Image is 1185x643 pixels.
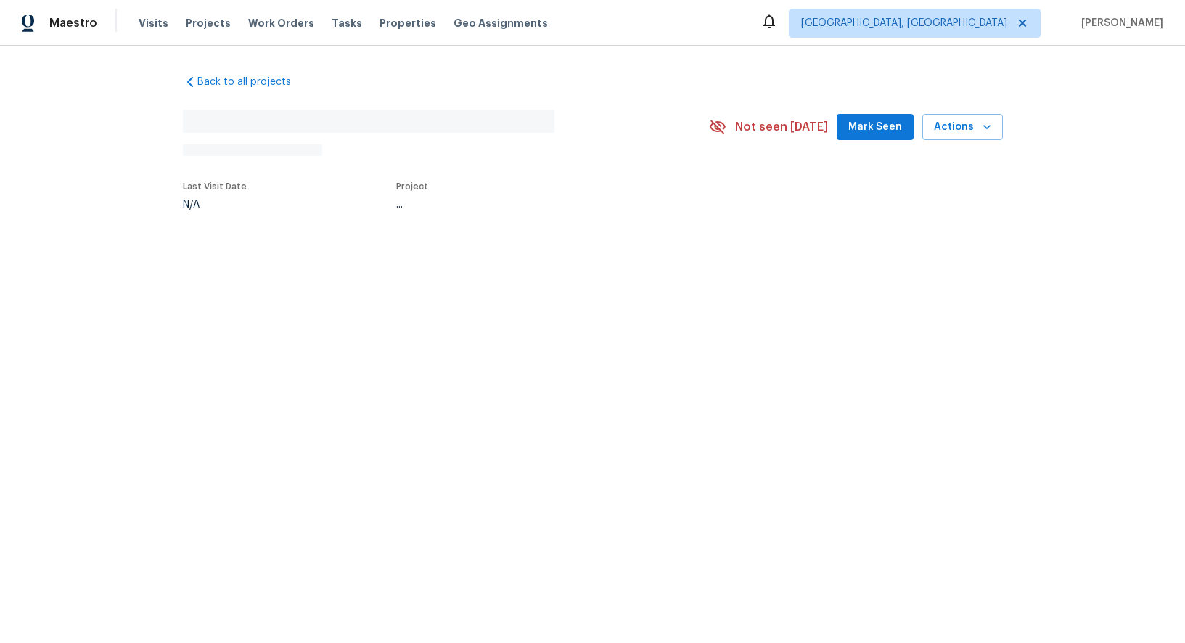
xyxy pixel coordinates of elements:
[183,200,247,210] div: N/A
[934,118,991,136] span: Actions
[139,16,168,30] span: Visits
[49,16,97,30] span: Maestro
[183,75,322,89] a: Back to all projects
[922,114,1003,141] button: Actions
[380,16,436,30] span: Properties
[248,16,314,30] span: Work Orders
[396,200,675,210] div: ...
[837,114,914,141] button: Mark Seen
[332,18,362,28] span: Tasks
[1075,16,1163,30] span: [PERSON_NAME]
[396,182,428,191] span: Project
[735,120,828,134] span: Not seen [DATE]
[848,118,902,136] span: Mark Seen
[186,16,231,30] span: Projects
[454,16,548,30] span: Geo Assignments
[801,16,1007,30] span: [GEOGRAPHIC_DATA], [GEOGRAPHIC_DATA]
[183,182,247,191] span: Last Visit Date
